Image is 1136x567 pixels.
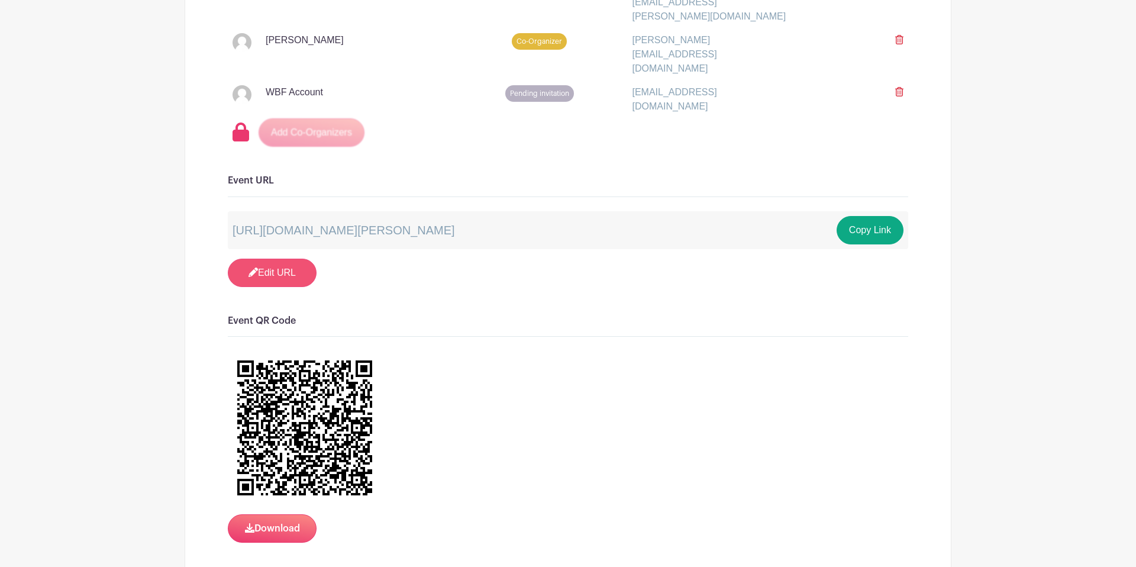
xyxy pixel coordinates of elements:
button: Download [228,514,317,543]
img: default-ce2991bfa6775e67f084385cd625a349d9dcbb7a52a09fb2fda1e96e2d18dcdb.png [233,85,251,104]
img: default-ce2991bfa6775e67f084385cd625a349d9dcbb7a52a09fb2fda1e96e2d18dcdb.png [233,33,251,52]
p: WBF Account [266,85,323,99]
h6: Event QR Code [228,315,908,327]
div: [PERSON_NAME][EMAIL_ADDRESS][DOMAIN_NAME] [625,33,797,76]
a: Edit URL [228,259,317,287]
span: Pending invitation [505,85,574,102]
p: [PERSON_NAME] [266,33,344,47]
div: [EMAIL_ADDRESS][DOMAIN_NAME] [625,85,797,114]
img: wzt+AgFZlPfkgdqYAAAAAElFTkSuQmCC [228,351,382,505]
h6: Event URL [228,175,908,186]
p: [URL][DOMAIN_NAME][PERSON_NAME] [233,221,455,239]
span: Co-Organizer [512,33,567,50]
button: Copy Link [837,216,903,244]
